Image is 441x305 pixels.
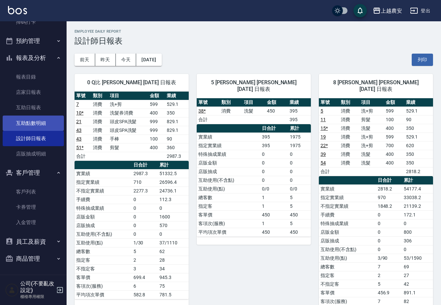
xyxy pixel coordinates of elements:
[158,178,189,186] td: 26596.4
[260,141,288,150] td: 395
[158,290,189,299] td: 781.5
[197,115,220,124] td: 合計
[376,288,402,297] td: 456.9
[384,158,404,167] td: 400
[132,161,158,169] th: 日合計
[319,262,376,271] td: 總客數
[132,230,158,238] td: 0
[116,54,136,66] button: 今天
[319,228,376,236] td: 店販金額
[288,167,311,176] td: 0
[381,7,402,15] div: 上越農安
[404,141,433,150] td: 620
[75,169,132,178] td: 實業績
[359,98,384,107] th: 項目
[319,236,376,245] td: 店販抽成
[288,228,311,236] td: 450
[76,128,82,133] a: 43
[197,167,260,176] td: 店販抽成
[319,202,376,210] td: 不指定實業績
[75,36,433,46] h3: 設計師日報表
[404,107,433,115] td: 529.1
[91,143,108,152] td: 消費
[165,109,189,117] td: 350
[158,238,189,247] td: 37/1110
[339,107,359,115] td: 消費
[376,176,402,185] th: 日合計
[158,161,189,169] th: 累計
[402,280,433,288] td: 42
[3,146,64,161] a: 店販抽成明細
[321,152,326,157] a: 39
[265,98,288,107] th: 金額
[108,100,148,109] td: 洗+剪
[339,115,359,124] td: 消費
[158,221,189,230] td: 570
[319,219,376,228] td: 特殊抽成業績
[384,133,404,141] td: 599
[260,202,288,210] td: 1
[402,271,433,280] td: 27
[321,134,326,140] a: 19
[359,158,384,167] td: 洗髮
[132,273,158,282] td: 699.4
[3,32,64,50] button: 預約管理
[75,186,132,195] td: 不指定實業績
[220,98,243,107] th: 類別
[288,141,311,150] td: 1975
[83,79,181,86] span: 0 Q比 [PERSON_NAME] [DATE] 日報表
[75,230,132,238] td: 互助使用(不含點)
[288,107,311,115] td: 395
[75,92,189,161] table: a dense table
[3,250,64,267] button: 商品管理
[384,115,404,124] td: 100
[158,204,189,212] td: 0
[197,193,260,202] td: 總客數
[376,280,402,288] td: 5
[319,167,339,176] td: 合計
[197,176,260,184] td: 互助使用(不含點)
[5,283,19,297] img: Person
[165,117,189,126] td: 829.1
[108,135,148,143] td: 手棒
[197,158,260,167] td: 店販金額
[339,158,359,167] td: 消費
[3,14,64,30] a: 掃碼打卡
[8,6,27,14] img: Logo
[108,117,148,126] td: 頭皮SPA洗髮
[75,273,132,282] td: 客單價
[376,202,402,210] td: 1848.2
[402,228,433,236] td: 800
[165,143,189,152] td: 360
[197,150,260,158] td: 特殊抽成業績
[288,133,311,141] td: 1975
[402,210,433,219] td: 172.1
[158,230,189,238] td: 0
[75,161,189,299] table: a dense table
[132,238,158,247] td: 1/30
[319,254,376,262] td: 互助使用(點)
[319,98,339,107] th: 單號
[339,98,359,107] th: 類別
[321,117,326,122] a: 11
[376,271,402,280] td: 2
[242,98,265,107] th: 項目
[3,100,64,115] a: 互助日報表
[197,228,260,236] td: 平均項次單價
[148,143,165,152] td: 400
[260,124,288,133] th: 日合計
[384,141,404,150] td: 700
[376,210,402,219] td: 0
[3,184,64,199] a: 客戶列表
[260,193,288,202] td: 1
[3,215,64,230] a: 入金管理
[132,290,158,299] td: 582.8
[412,54,433,66] button: 列印
[158,212,189,221] td: 1600
[376,219,402,228] td: 0
[376,254,402,262] td: 3/90
[158,256,189,264] td: 28
[288,98,311,107] th: 業績
[197,210,260,219] td: 客單價
[288,219,311,228] td: 5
